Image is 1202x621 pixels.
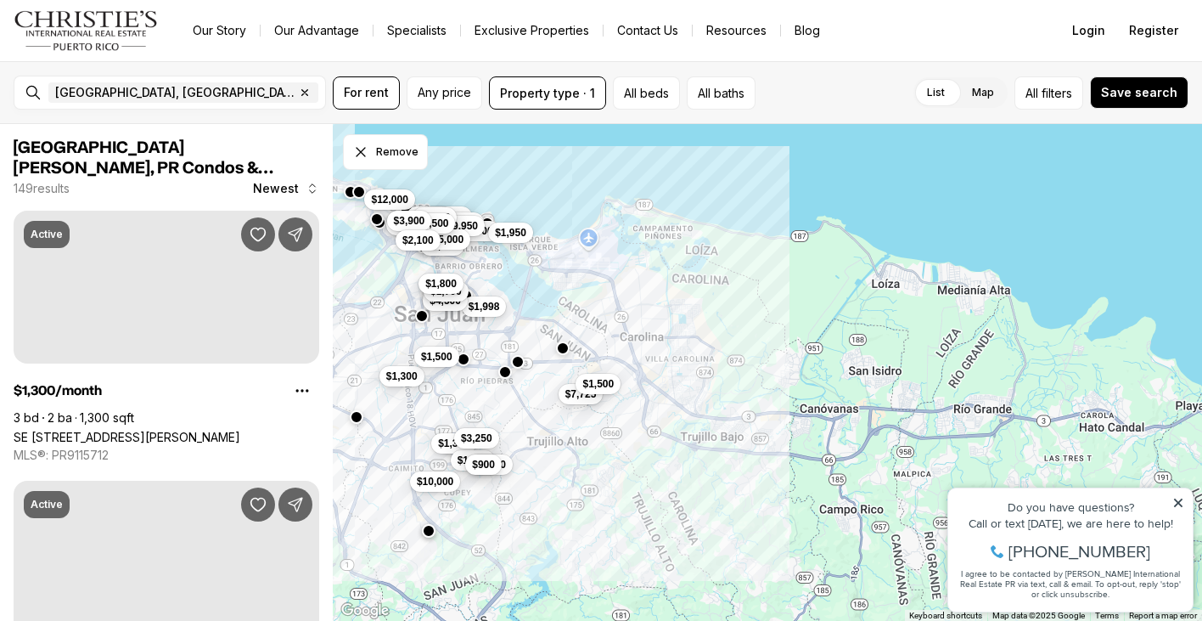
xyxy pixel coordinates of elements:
[411,213,456,234] button: $8,500
[413,207,458,228] button: $2,400
[18,38,245,50] div: Do you have questions?
[31,228,63,241] p: Active
[1014,76,1083,110] button: Allfilters
[1062,14,1115,48] button: Login
[687,76,755,110] button: All baths
[343,134,428,170] button: Dismiss drawing
[430,285,462,298] span: $1,700
[387,211,432,231] button: $3,900
[386,215,436,235] button: $13,250
[958,77,1008,108] label: Map
[417,475,453,488] span: $10,000
[402,234,434,247] span: $2,100
[559,384,604,404] button: $7,725
[1072,24,1105,37] span: Login
[55,86,295,99] span: [GEOGRAPHIC_DATA], [GEOGRAPHIC_DATA], [GEOGRAPHIC_DATA]
[429,210,465,223] span: $15,000
[488,223,533,243] button: $1,950
[495,226,526,240] span: $1,950
[371,193,407,206] span: $12,000
[14,10,159,51] img: logo
[465,454,502,475] button: $900
[278,217,312,251] button: Share Property
[70,80,211,97] span: [PHONE_NUMBER]
[1101,86,1177,99] span: Save search
[458,454,489,467] span: $1,850
[379,366,424,387] button: $1,300
[241,488,275,522] button: Save Property: 1010 CALLE ORQUID #1106
[261,19,373,42] a: Our Advantage
[489,76,606,110] button: Property type · 1
[31,498,63,511] p: Active
[364,189,414,210] button: $12,000
[333,76,400,110] button: For rent
[425,277,457,291] span: $1,800
[241,217,275,251] button: Save Property: SE 981 1 St. REPARTO METROPOLITANO #APT #1
[433,233,464,246] span: $5,000
[440,216,485,236] button: $9,950
[253,182,299,195] span: Newest
[781,19,834,42] a: Blog
[14,430,240,444] a: SE 981 1 St. REPARTO METROPOLITANO #APT #1, SAN JUAN PR, 00901
[285,374,319,408] button: Property options
[1119,14,1188,48] button: Register
[472,458,495,471] span: $900
[461,19,603,42] a: Exclusive Properties
[1129,24,1178,37] span: Register
[426,229,471,250] button: $5,000
[14,182,70,195] p: 149 results
[576,374,621,394] button: $1,500
[462,296,507,317] button: $1,998
[243,172,329,206] button: Newest
[419,211,451,224] span: $2,400
[179,19,260,42] a: Our Story
[565,387,597,401] span: $7,725
[582,377,614,391] span: $1,500
[613,76,680,110] button: All beds
[407,76,482,110] button: Any price
[18,54,245,66] div: Call or text [DATE], we are here to help!
[418,217,449,230] span: $8,500
[423,291,468,311] button: $4,500
[1090,76,1188,109] button: Save search
[447,219,478,233] span: $9,950
[469,300,500,313] span: $1,998
[21,104,242,137] span: I agree to be contacted by [PERSON_NAME] International Real Estate PR via text, call & email. To ...
[386,370,418,383] span: $1,300
[454,428,499,449] button: $3,250
[278,488,312,522] button: Share Property
[14,139,273,197] span: [GEOGRAPHIC_DATA][PERSON_NAME], PR Condos & Apartments for Rent
[374,19,460,42] a: Specialists
[410,471,460,492] button: $10,000
[418,86,471,99] span: Any price
[1025,84,1038,102] span: All
[344,86,389,99] span: For rent
[396,230,441,251] button: $2,100
[693,19,780,42] a: Resources
[461,432,492,445] span: $3,250
[421,350,452,364] span: $1,500
[439,212,484,233] button: $6,500
[431,433,476,454] button: $1,350
[414,347,459,367] button: $1,500
[418,274,463,294] button: $1,800
[913,77,958,108] label: List
[451,450,496,471] button: $1,850
[604,19,692,42] button: Contact Us
[394,214,425,228] span: $3,900
[438,437,469,450] span: $1,350
[1042,84,1072,102] span: filters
